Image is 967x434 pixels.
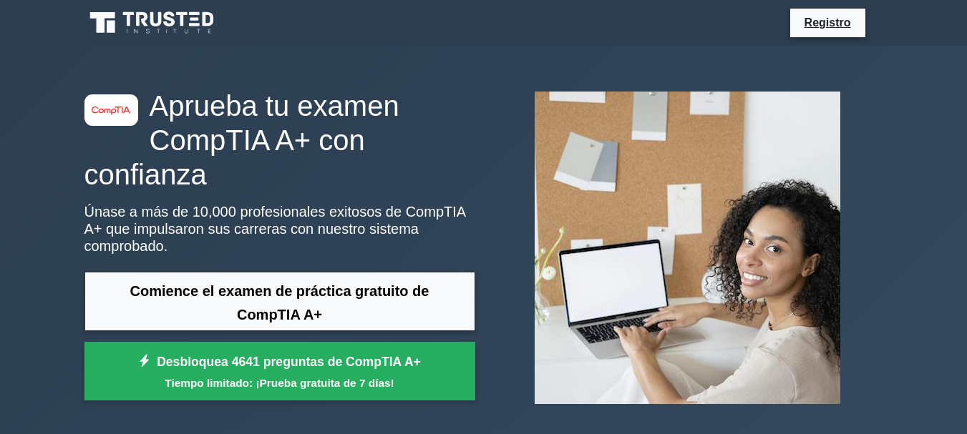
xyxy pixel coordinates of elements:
[84,272,475,331] a: Comience el examen de práctica gratuito de CompTIA A+
[84,342,475,400] a: Desbloquea 4641 preguntas de CompTIA A+Tiempo limitado: ¡Prueba gratuita de 7 días!
[130,283,429,322] font: Comience el examen de práctica gratuito de CompTIA A+
[84,90,399,190] font: Aprueba tu examen CompTIA A+ con confianza
[84,204,466,254] font: Únase a más de 10,000 profesionales exitosos de CompTIA A+ que impulsaron sus carreras con nuestr...
[165,377,394,389] font: Tiempo limitado: ¡Prueba gratuita de 7 días!
[157,355,421,369] font: Desbloquea 4641 preguntas de CompTIA A+
[805,16,851,29] font: Registro
[796,14,860,31] a: Registro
